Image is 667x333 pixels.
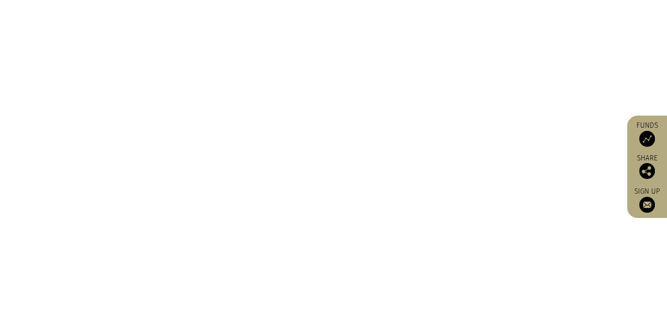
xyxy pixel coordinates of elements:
a: Funds [632,121,662,147]
img: Share this post [639,163,655,179]
a: Sign up [632,187,662,213]
div: Share [632,155,662,179]
img: Sign up to our newsletter [639,197,655,213]
img: Access Funds [639,131,655,147]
